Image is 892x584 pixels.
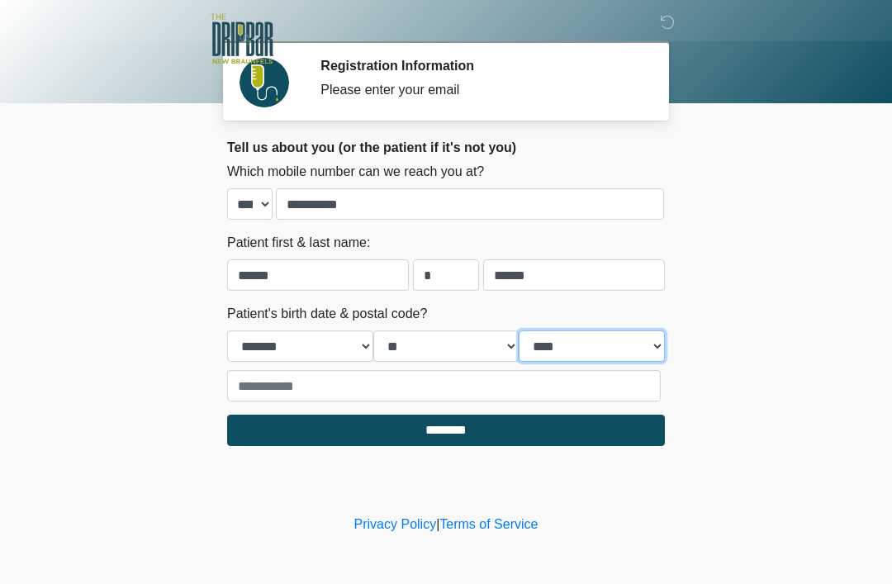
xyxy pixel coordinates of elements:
label: Patient first & last name: [227,233,370,253]
img: Agent Avatar [240,58,289,107]
h2: Tell us about you (or the patient if it's not you) [227,140,665,155]
a: Terms of Service [439,517,538,531]
a: Privacy Policy [354,517,437,531]
img: The DRIPBaR - New Braunfels Logo [211,12,273,66]
a: | [436,517,439,531]
label: Patient's birth date & postal code? [227,304,427,324]
div: Please enter your email [320,80,640,100]
label: Which mobile number can we reach you at? [227,162,484,182]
